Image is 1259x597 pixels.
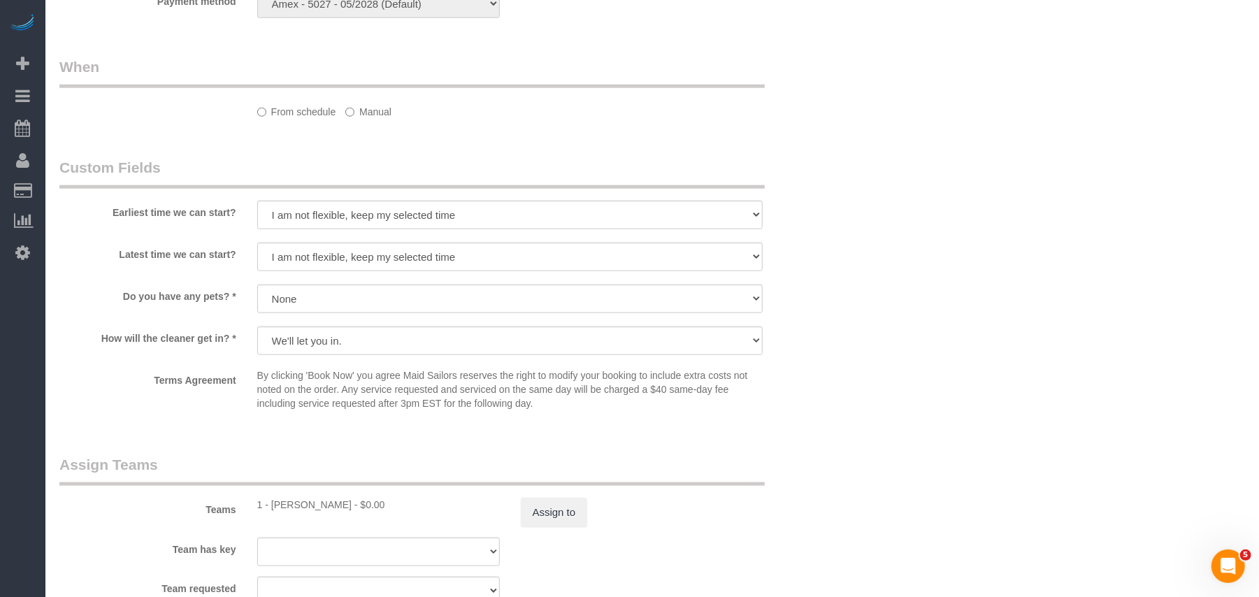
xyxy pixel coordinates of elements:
[1240,549,1251,561] span: 5
[345,100,391,119] label: Manual
[257,108,266,117] input: From schedule
[59,454,765,486] legend: Assign Teams
[49,498,247,517] label: Teams
[257,368,763,410] p: By clicking 'Book Now' you agree Maid Sailors reserves the right to modify your booking to includ...
[59,157,765,189] legend: Custom Fields
[8,14,36,34] img: Automaid Logo
[1211,549,1245,583] iframe: Intercom live chat
[257,100,336,119] label: From schedule
[49,285,247,303] label: Do you have any pets? *
[345,108,354,117] input: Manual
[59,57,765,88] legend: When
[49,538,247,556] label: Team has key
[257,498,500,512] div: 0 hours x $17.00/hour
[49,201,247,220] label: Earliest time we can start?
[49,577,247,596] label: Team requested
[521,498,588,527] button: Assign to
[49,368,247,387] label: Terms Agreement
[49,326,247,345] label: How will the cleaner get in? *
[49,243,247,261] label: Latest time we can start?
